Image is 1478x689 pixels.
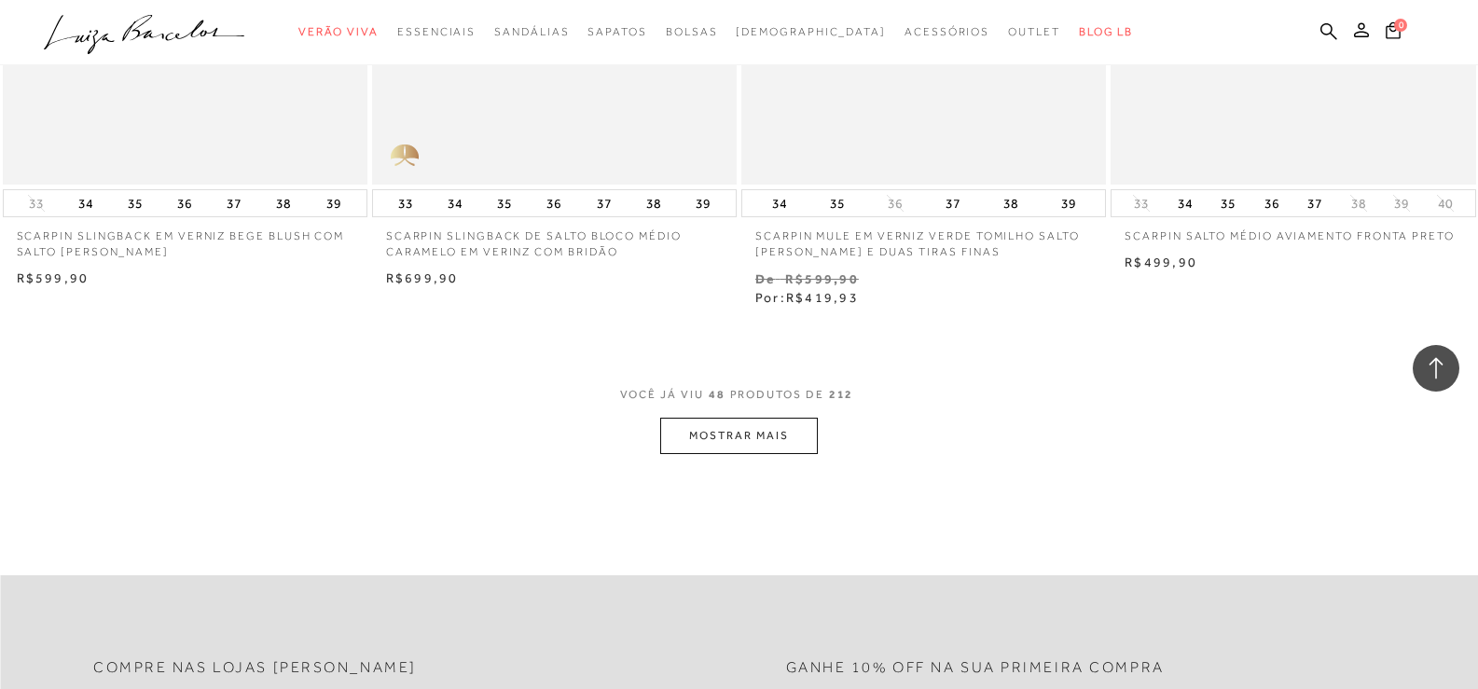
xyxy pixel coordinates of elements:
[494,15,569,49] a: categoryNavScreenReaderText
[221,190,247,216] button: 37
[755,271,775,286] small: De
[1111,217,1475,244] a: SCARPIN SALTO MÉDIO AVIAMENTO FRONTA PRETO
[940,190,966,216] button: 37
[270,190,297,216] button: 38
[709,388,725,401] span: 48
[587,25,646,38] span: Sapatos
[1394,19,1407,32] span: 0
[1125,255,1197,269] span: R$499,90
[587,15,646,49] a: categoryNavScreenReaderText
[494,25,569,38] span: Sandálias
[1259,190,1285,216] button: 36
[442,190,468,216] button: 34
[172,190,198,216] button: 36
[755,290,859,305] span: Por:
[591,190,617,216] button: 37
[491,190,518,216] button: 35
[93,659,417,677] h2: Compre nas lojas [PERSON_NAME]
[666,25,718,38] span: Bolsas
[882,195,908,213] button: 36
[73,190,99,216] button: 34
[397,25,476,38] span: Essenciais
[1079,15,1133,49] a: BLOG LB
[1380,21,1406,46] button: 0
[824,190,850,216] button: 35
[541,190,567,216] button: 36
[905,25,989,38] span: Acessórios
[23,195,49,213] button: 33
[620,388,859,401] span: VOCÊ JÁ VIU PRODUTOS DE
[17,270,90,285] span: R$599,90
[1172,190,1198,216] button: 34
[1302,190,1328,216] button: 37
[1346,195,1372,213] button: 38
[829,388,854,401] span: 212
[1128,195,1154,213] button: 33
[785,271,859,286] small: R$599,90
[666,15,718,49] a: categoryNavScreenReaderText
[3,217,367,260] a: SCARPIN SLINGBACK EM VERNIZ BEGE BLUSH COM SALTO [PERSON_NAME]
[321,190,347,216] button: 39
[1008,15,1060,49] a: categoryNavScreenReaderText
[386,270,459,285] span: R$699,90
[905,15,989,49] a: categoryNavScreenReaderText
[736,15,886,49] a: noSubCategoriesText
[393,190,419,216] button: 33
[1215,190,1241,216] button: 35
[1056,190,1082,216] button: 39
[1388,195,1415,213] button: 39
[786,659,1165,677] h2: Ganhe 10% off na sua primeira compra
[122,190,148,216] button: 35
[372,217,737,260] a: SCARPIN SLINGBACK DE SALTO BLOCO MÉDIO CARAMELO EM VERINZ COM BRIDÃO
[397,15,476,49] a: categoryNavScreenReaderText
[298,25,379,38] span: Verão Viva
[998,190,1024,216] button: 38
[1079,25,1133,38] span: BLOG LB
[372,129,437,185] img: golden_caliandra_v6.png
[641,190,667,216] button: 38
[660,418,817,454] button: MOSTRAR MAIS
[767,190,793,216] button: 34
[298,15,379,49] a: categoryNavScreenReaderText
[1008,25,1060,38] span: Outlet
[786,290,859,305] span: R$419,93
[741,217,1106,260] a: SCARPIN MULE EM VERNIZ VERDE TOMILHO SALTO [PERSON_NAME] E DUAS TIRAS FINAS
[690,190,716,216] button: 39
[736,25,886,38] span: [DEMOGRAPHIC_DATA]
[1432,195,1458,213] button: 40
